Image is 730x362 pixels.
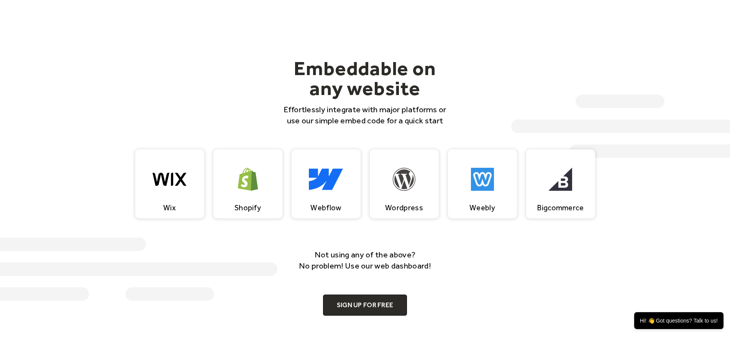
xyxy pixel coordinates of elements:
[370,149,439,218] a: Wordpress
[279,104,451,126] p: Effortlessly integrate with major platforms or use our simple embed code for a quick start
[279,58,451,98] h2: Embeddable on any website
[135,149,204,218] a: Wix
[448,149,517,218] a: Weebly
[163,203,176,212] div: Wix
[323,295,407,316] a: Sign up for free
[385,203,423,212] div: Wordpress
[310,203,341,212] div: Webflow
[213,149,282,218] a: Shopify
[526,149,595,218] a: Bigcommerce
[537,203,584,212] div: Bigcommerce
[289,249,442,272] p: Not using any of the above? No problem! Use our web dashboard!
[235,203,261,212] div: Shopify
[292,149,361,218] a: Webflow
[469,203,495,212] div: Weebly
